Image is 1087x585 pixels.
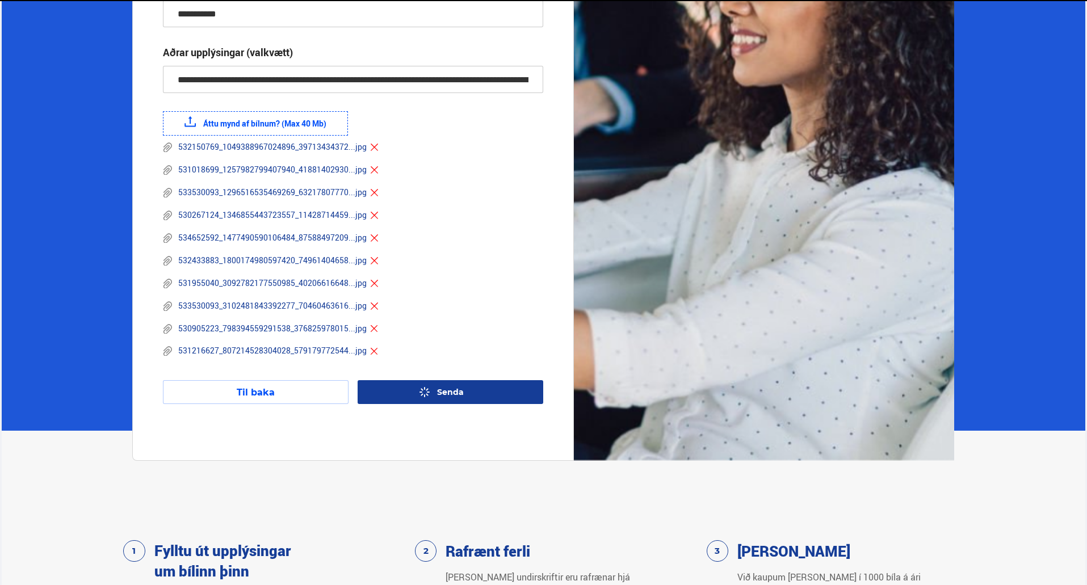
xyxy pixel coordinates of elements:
[163,111,348,136] label: Áttu mynd af bílnum? (Max 40 Mb)
[163,300,379,312] div: 533530093_3102481843392277_70460463616...jpg
[163,187,379,198] div: 533530093_1296516535469269_63217807770...jpg
[163,164,379,175] div: 531018699_1257982799407940_41881402930...jpg
[163,346,379,357] div: 531216627_807214528304028_579179772544...jpg
[437,387,464,397] span: Senda
[163,141,379,153] div: 532150769_1049388967024896_39713434372...jpg
[9,5,43,39] button: Opna LiveChat spjallviðmót
[358,380,543,404] button: Senda
[154,540,296,581] h3: Fylltu út upplýsingar um bílinn þinn
[163,380,349,404] button: Til baka
[163,277,379,289] div: 531955040_3092782177550985_40206616648...jpg
[737,541,850,561] h3: [PERSON_NAME]
[163,209,379,221] div: 530267124_1346855443723557_11428714459...jpg
[163,232,379,243] div: 534652592_1477490590106484_87588497209...jpg
[163,45,293,59] div: Aðrar upplýsingar (valkvætt)
[163,255,379,266] div: 532433883_1800174980597420_74961404658...jpg
[446,541,530,561] h3: Rafrænt ferli
[163,323,379,334] div: 530905223_798394559291538_376825978015...jpg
